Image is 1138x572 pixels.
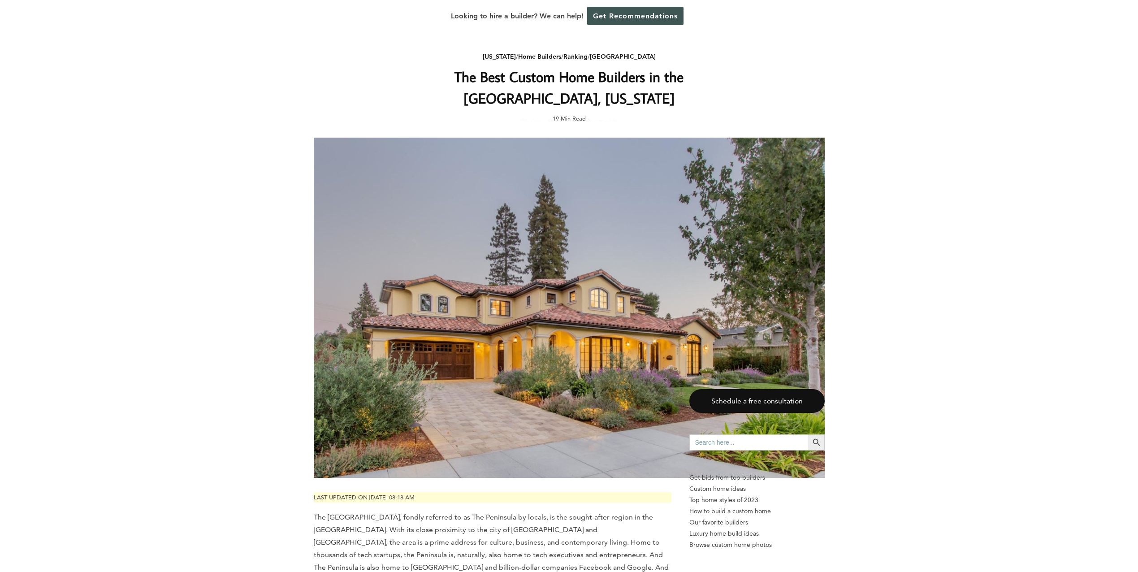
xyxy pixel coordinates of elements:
[689,506,825,517] a: How to build a custom home
[563,52,588,61] a: Ranking
[314,492,671,503] p: Last updated on [DATE] 08:18 am
[590,52,656,61] a: [GEOGRAPHIC_DATA]
[390,51,748,62] div: / / /
[689,539,825,550] a: Browse custom home photos
[689,528,825,539] a: Luxury home build ideas
[689,494,825,506] a: Top home styles of 2023
[689,472,825,483] p: Get bids from top builders
[553,113,586,123] span: 19 Min Read
[518,52,561,61] a: Home Builders
[689,517,825,528] a: Our favorite builders
[390,66,748,109] h1: The Best Custom Home Builders in the [GEOGRAPHIC_DATA], [US_STATE]
[966,508,1127,561] iframe: Drift Widget Chat Controller
[689,483,825,494] a: Custom home ideas
[483,52,516,61] a: [US_STATE]
[587,7,684,25] a: Get Recommendations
